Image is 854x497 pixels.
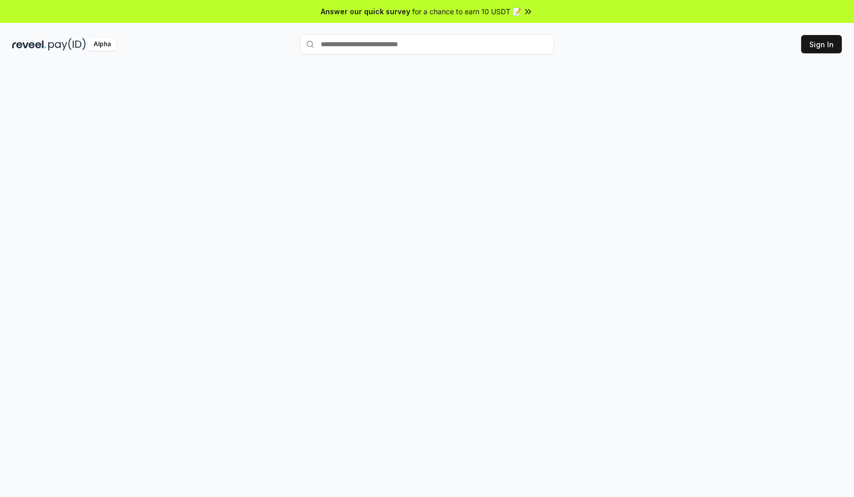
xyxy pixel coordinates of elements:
[12,38,46,51] img: reveel_dark
[48,38,86,51] img: pay_id
[88,38,116,51] div: Alpha
[801,35,842,53] button: Sign In
[412,6,521,17] span: for a chance to earn 10 USDT 📝
[321,6,410,17] span: Answer our quick survey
